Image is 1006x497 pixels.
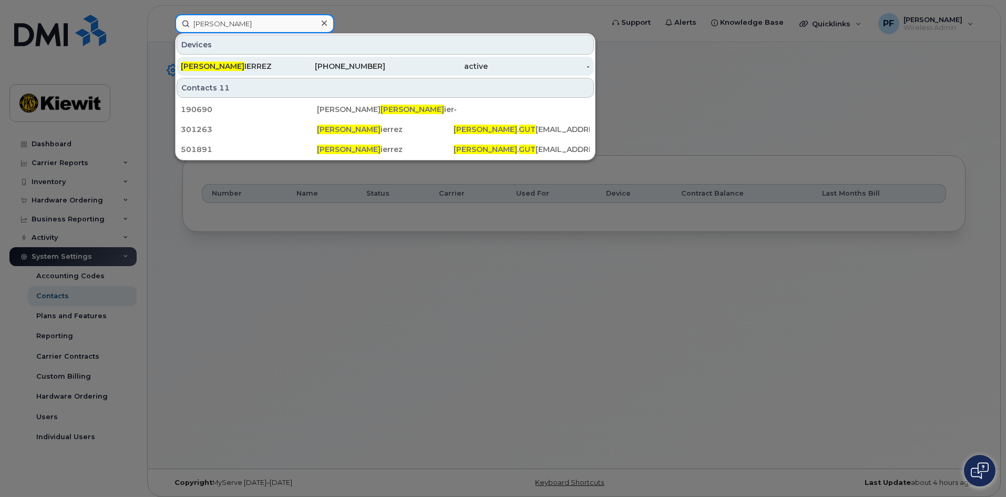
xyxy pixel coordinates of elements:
div: . [EMAIL_ADDRESS][PERSON_NAME][DOMAIN_NAME] [454,144,590,155]
div: 190690 [181,104,317,115]
div: 301263 [181,124,317,135]
div: ierrez [317,124,453,135]
span: [PERSON_NAME] [381,105,444,114]
div: [PHONE_NUMBER] [283,61,386,72]
div: 501891 [181,144,317,155]
div: [PERSON_NAME] ierrez [PERSON_NAME] [317,104,453,115]
span: [PERSON_NAME] [454,145,517,154]
img: Open chat [971,462,989,479]
a: [PERSON_NAME]IERREZ[PHONE_NUMBER]active- [177,57,594,76]
div: Devices [177,35,594,55]
div: Contacts [177,78,594,98]
span: [PERSON_NAME] [181,62,244,71]
span: GUT [519,125,536,134]
div: - [488,61,590,72]
div: - [454,104,590,115]
span: 11 [219,83,230,93]
a: 501891[PERSON_NAME]ierrez[PERSON_NAME].GUT[EMAIL_ADDRESS][PERSON_NAME][DOMAIN_NAME] [177,140,594,159]
div: . [EMAIL_ADDRESS][PERSON_NAME][DOMAIN_NAME] [454,124,590,135]
div: IERREZ [181,61,283,72]
span: GUT [519,145,536,154]
a: 301263[PERSON_NAME]ierrez[PERSON_NAME].GUT[EMAIL_ADDRESS][PERSON_NAME][DOMAIN_NAME] [177,120,594,139]
div: active [385,61,488,72]
span: [PERSON_NAME] [454,125,517,134]
a: 190690[PERSON_NAME][PERSON_NAME]ierrez [PERSON_NAME]- [177,100,594,119]
span: [PERSON_NAME] [317,125,381,134]
div: ierrez [317,144,453,155]
span: [PERSON_NAME] [317,145,381,154]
